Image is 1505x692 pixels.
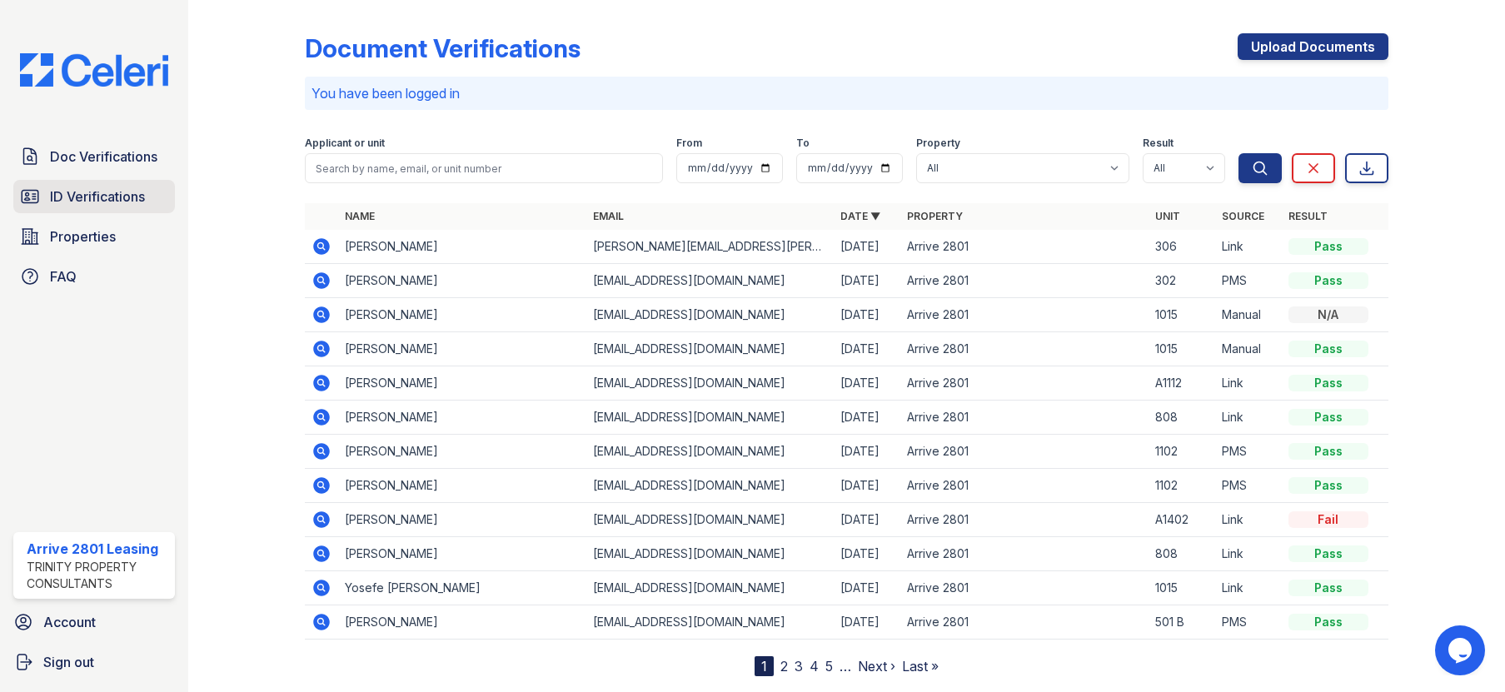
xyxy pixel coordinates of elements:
[1215,230,1282,264] td: Link
[1215,537,1282,571] td: Link
[13,220,175,253] a: Properties
[27,559,168,592] div: Trinity Property Consultants
[900,605,1148,640] td: Arrive 2801
[338,366,586,401] td: [PERSON_NAME]
[1288,238,1368,255] div: Pass
[1288,210,1328,222] a: Result
[900,435,1148,469] td: Arrive 2801
[900,537,1148,571] td: Arrive 2801
[810,658,819,675] a: 4
[840,656,851,676] span: …
[1288,545,1368,562] div: Pass
[43,612,96,632] span: Account
[900,366,1148,401] td: Arrive 2801
[586,469,834,503] td: [EMAIL_ADDRESS][DOMAIN_NAME]
[7,605,182,639] a: Account
[305,137,385,150] label: Applicant or unit
[586,332,834,366] td: [EMAIL_ADDRESS][DOMAIN_NAME]
[1215,605,1282,640] td: PMS
[796,137,810,150] label: To
[338,230,586,264] td: [PERSON_NAME]
[916,137,960,150] label: Property
[1215,366,1282,401] td: Link
[1435,625,1488,675] iframe: chat widget
[1288,375,1368,391] div: Pass
[338,537,586,571] td: [PERSON_NAME]
[338,571,586,605] td: Yosefe [PERSON_NAME]
[900,332,1148,366] td: Arrive 2801
[7,645,182,679] a: Sign out
[1149,298,1215,332] td: 1015
[902,658,939,675] a: Last »
[1215,401,1282,435] td: Link
[1288,614,1368,630] div: Pass
[900,401,1148,435] td: Arrive 2801
[900,230,1148,264] td: Arrive 2801
[305,153,662,183] input: Search by name, email, or unit number
[900,503,1148,537] td: Arrive 2801
[834,264,900,298] td: [DATE]
[13,140,175,173] a: Doc Verifications
[311,83,1381,103] p: You have been logged in
[834,332,900,366] td: [DATE]
[586,230,834,264] td: [PERSON_NAME][EMAIL_ADDRESS][PERSON_NAME][DOMAIN_NAME]
[50,227,116,246] span: Properties
[1215,469,1282,503] td: PMS
[586,435,834,469] td: [EMAIL_ADDRESS][DOMAIN_NAME]
[900,298,1148,332] td: Arrive 2801
[834,503,900,537] td: [DATE]
[50,266,77,286] span: FAQ
[834,366,900,401] td: [DATE]
[13,260,175,293] a: FAQ
[1149,264,1215,298] td: 302
[1149,605,1215,640] td: 501 B
[586,264,834,298] td: [EMAIL_ADDRESS][DOMAIN_NAME]
[1215,435,1282,469] td: PMS
[1215,298,1282,332] td: Manual
[1288,580,1368,596] div: Pass
[834,230,900,264] td: [DATE]
[43,652,94,672] span: Sign out
[1149,332,1215,366] td: 1015
[586,503,834,537] td: [EMAIL_ADDRESS][DOMAIN_NAME]
[1149,230,1215,264] td: 306
[1288,409,1368,426] div: Pass
[1288,272,1368,289] div: Pass
[1149,366,1215,401] td: A1112
[834,537,900,571] td: [DATE]
[338,605,586,640] td: [PERSON_NAME]
[1288,443,1368,460] div: Pass
[345,210,375,222] a: Name
[586,366,834,401] td: [EMAIL_ADDRESS][DOMAIN_NAME]
[858,658,895,675] a: Next ›
[907,210,963,222] a: Property
[834,605,900,640] td: [DATE]
[900,469,1148,503] td: Arrive 2801
[338,469,586,503] td: [PERSON_NAME]
[338,264,586,298] td: [PERSON_NAME]
[50,147,157,167] span: Doc Verifications
[50,187,145,207] span: ID Verifications
[338,435,586,469] td: [PERSON_NAME]
[586,571,834,605] td: [EMAIL_ADDRESS][DOMAIN_NAME]
[338,401,586,435] td: [PERSON_NAME]
[593,210,624,222] a: Email
[1149,469,1215,503] td: 1102
[586,537,834,571] td: [EMAIL_ADDRESS][DOMAIN_NAME]
[1288,306,1368,323] div: N/A
[834,435,900,469] td: [DATE]
[586,298,834,332] td: [EMAIL_ADDRESS][DOMAIN_NAME]
[1288,341,1368,357] div: Pass
[840,210,880,222] a: Date ▼
[676,137,702,150] label: From
[305,33,581,63] div: Document Verifications
[1149,571,1215,605] td: 1015
[1288,477,1368,494] div: Pass
[795,658,803,675] a: 3
[1215,332,1282,366] td: Manual
[586,605,834,640] td: [EMAIL_ADDRESS][DOMAIN_NAME]
[1288,511,1368,528] div: Fail
[1215,571,1282,605] td: Link
[13,180,175,213] a: ID Verifications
